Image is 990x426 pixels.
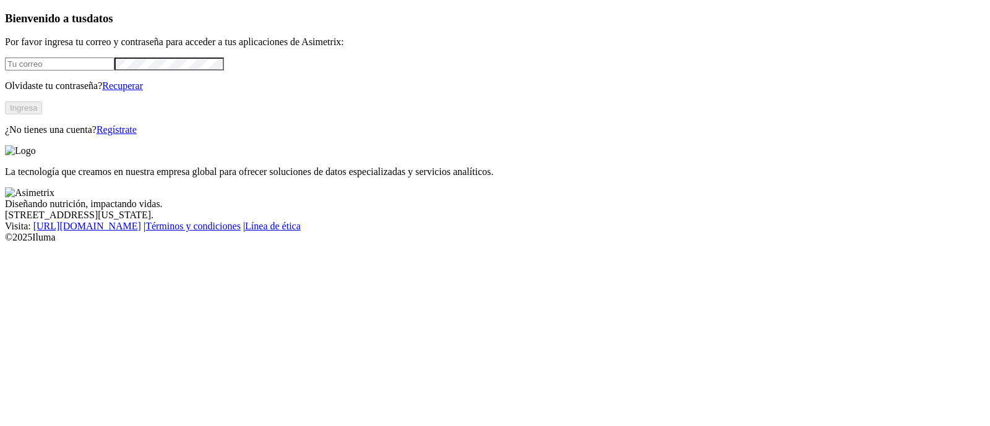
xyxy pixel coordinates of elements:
[5,80,985,92] p: Olvidaste tu contraseña?
[5,221,985,232] div: Visita : | |
[5,210,985,221] div: [STREET_ADDRESS][US_STATE].
[245,221,301,231] a: Línea de ética
[5,101,42,114] button: Ingresa
[5,58,114,70] input: Tu correo
[5,12,985,25] h3: Bienvenido a tus
[5,198,985,210] div: Diseñando nutrición, impactando vidas.
[5,232,985,243] div: © 2025 Iluma
[5,145,36,156] img: Logo
[33,221,141,231] a: [URL][DOMAIN_NAME]
[102,80,143,91] a: Recuperar
[5,166,985,177] p: La tecnología que creamos en nuestra empresa global para ofrecer soluciones de datos especializad...
[5,36,985,48] p: Por favor ingresa tu correo y contraseña para acceder a tus aplicaciones de Asimetrix:
[97,124,137,135] a: Regístrate
[145,221,241,231] a: Términos y condiciones
[5,124,985,135] p: ¿No tienes una cuenta?
[5,187,54,198] img: Asimetrix
[87,12,113,25] span: datos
